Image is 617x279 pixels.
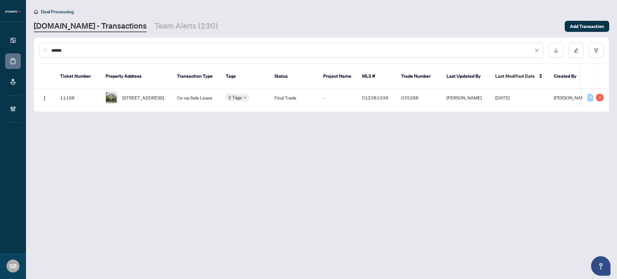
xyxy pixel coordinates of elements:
[548,43,563,58] button: download
[535,48,539,53] span: close
[495,95,510,100] span: [DATE]
[569,43,584,58] button: edit
[490,64,548,89] th: Last Modified Date
[269,64,318,89] th: Status
[228,94,242,101] span: 2 Tags
[587,94,593,101] div: 0
[318,89,357,106] td: -
[548,64,587,89] th: Created By
[9,261,17,271] span: SB
[589,43,604,58] button: filter
[441,64,490,89] th: Last Updated By
[39,92,50,103] button: Logo
[5,10,21,14] img: logo
[362,95,388,100] span: C12381034
[495,73,535,80] span: Last Modified Date
[591,256,611,276] button: Open asap
[594,48,598,53] span: filter
[396,64,441,89] th: Trade Number
[55,64,100,89] th: Ticket Number
[41,9,74,15] span: Deal Processing
[34,20,147,32] a: [DOMAIN_NAME] - Transactions
[269,89,318,106] td: Final Trade
[554,48,558,53] span: download
[106,92,117,103] img: thumbnail-img
[172,64,220,89] th: Transaction Type
[574,48,578,53] span: edit
[55,89,100,106] td: 11198
[243,96,246,99] span: down
[554,95,589,100] span: [PERSON_NAME]
[100,64,172,89] th: Property Address
[396,89,441,106] td: 035288
[570,21,604,32] span: Add Transaction
[122,94,164,101] span: [STREET_ADDRESS]
[42,96,47,101] img: Logo
[565,21,609,32] button: Add Transaction
[34,9,38,14] span: home
[596,94,604,101] div: 2
[318,64,357,89] th: Project Name
[441,89,490,106] td: [PERSON_NAME]
[220,64,269,89] th: Tags
[357,64,396,89] th: MLS #
[172,89,220,106] td: Co-op Side Lease
[155,20,218,32] a: Team Alerts (230)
